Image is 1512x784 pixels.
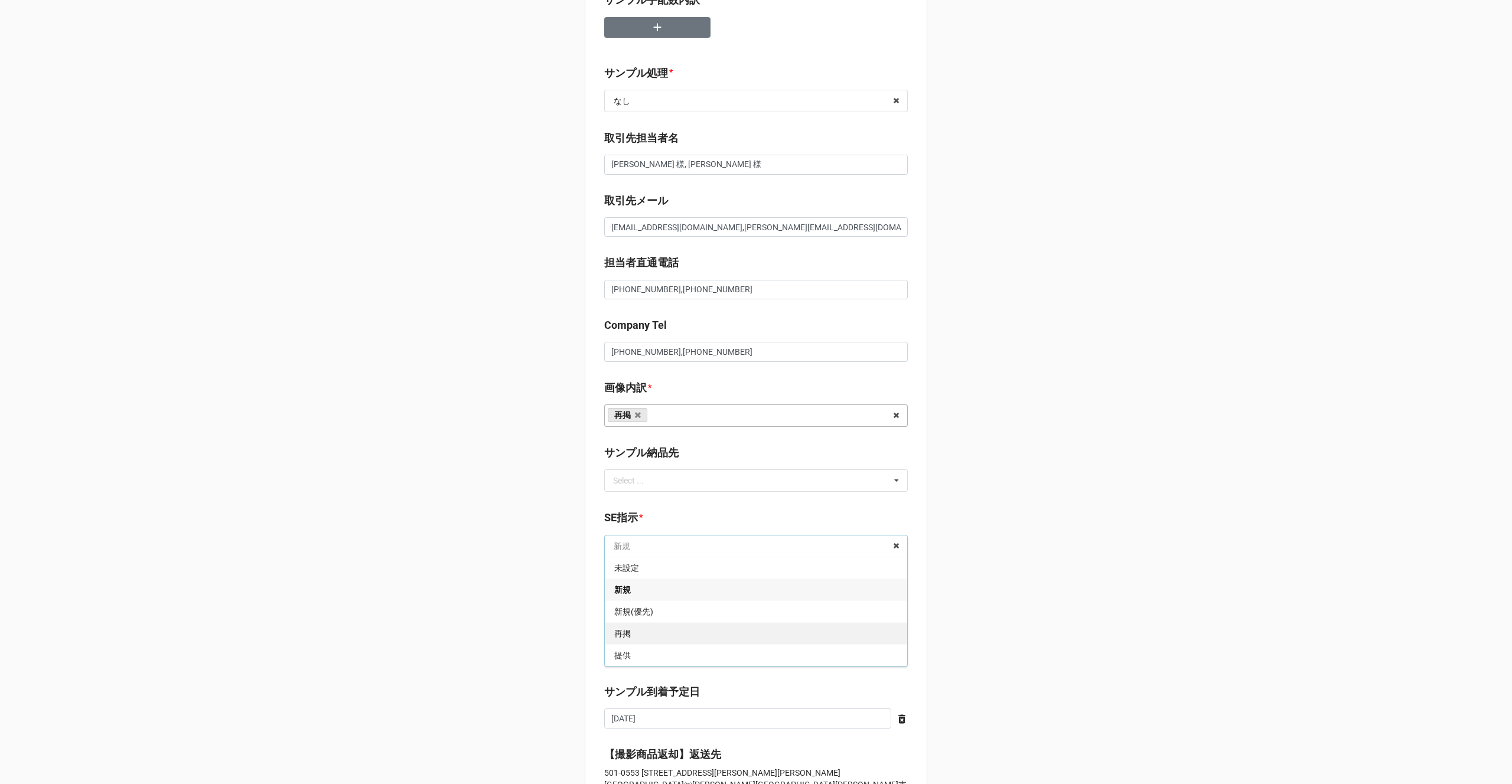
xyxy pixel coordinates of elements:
[604,65,668,81] label: サンプル処理
[614,629,631,638] span: 再掲
[614,563,639,573] span: 未設定
[614,585,631,594] span: 新規
[614,607,653,616] span: 新規(優先)
[608,408,647,422] a: 再掲
[610,474,661,488] div: Select ...
[604,192,668,209] label: 取引先メール
[604,380,647,396] label: 画像内訳
[604,445,679,461] label: サンプル納品先
[614,651,631,660] span: 提供
[604,509,638,526] label: SE指示
[604,708,891,729] input: Date
[604,254,679,271] label: 担当者直通電話
[614,97,630,105] div: なし
[604,684,700,700] label: サンプル到着予定日
[604,130,679,146] label: 取引先担当者名
[604,317,667,334] label: Company Tel
[604,748,721,760] b: 【撮影商品返却】返送先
